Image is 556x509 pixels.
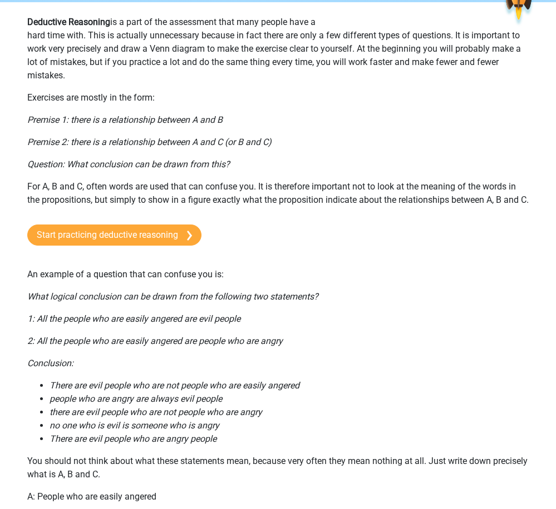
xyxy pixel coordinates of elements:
[27,159,230,169] i: Question: What conclusion can be drawn from this?
[27,313,240,324] i: 1: All the people who are easily angered are evil people
[27,224,201,246] a: Start practicing deductive reasoning
[50,393,222,404] i: people who are angry are always evil people
[27,91,529,104] p: Exercises are mostly in the form:
[27,358,73,368] i: Conclusion:
[27,180,529,207] p: For A, B and C, often words are used that can confuse you. It is therefore important not to look ...
[27,291,318,302] i: What logical conclusion can be drawn from the following two statements?
[50,380,299,391] i: There are evil people who are not people who are easily angered
[187,231,192,241] img: arrow-right.e5bd35279c78.svg
[27,137,272,147] i: Premise 2: there is a relationship between A and C (or B and C)
[27,336,283,346] i: 2: All the people who are easily angered are people who are angry
[27,268,529,281] p: An example of a question that can confuse you is:
[50,407,262,417] i: there are evil people who are not people who are angry
[27,16,529,82] p: is a part of the assessment that many people have a hard time with. This is actually unnecessary ...
[27,17,110,27] b: Deductive Reasoning
[50,433,217,444] i: There are evil people who are angry people
[27,455,529,481] p: You should not think about what these statements mean, because very often they mean nothing at al...
[50,420,219,431] i: no one who is evil is someone who is angry
[27,114,223,125] i: Premise 1: there is a relationship between A and B
[27,490,529,503] p: A: People who are easily angered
